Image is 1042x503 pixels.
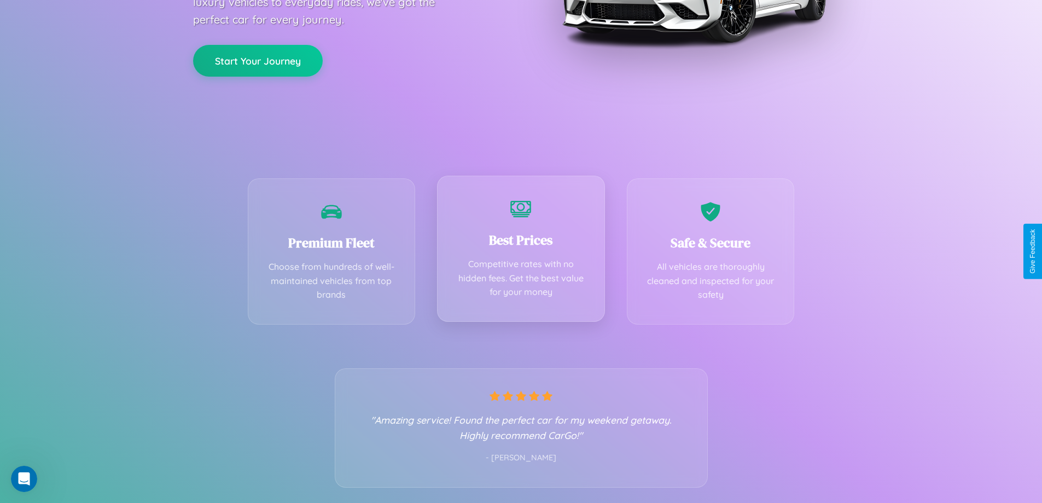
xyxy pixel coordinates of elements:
p: Competitive rates with no hidden fees. Get the best value for your money [454,257,588,299]
h3: Safe & Secure [644,234,778,252]
p: "Amazing service! Found the perfect car for my weekend getaway. Highly recommend CarGo!" [357,412,685,443]
p: All vehicles are thoroughly cleaned and inspected for your safety [644,260,778,302]
p: - [PERSON_NAME] [357,451,685,465]
h3: Premium Fleet [265,234,399,252]
iframe: Intercom live chat [11,466,37,492]
h3: Best Prices [454,231,588,249]
div: Give Feedback [1029,229,1037,274]
p: Choose from hundreds of well-maintained vehicles from top brands [265,260,399,302]
button: Start Your Journey [193,45,323,77]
